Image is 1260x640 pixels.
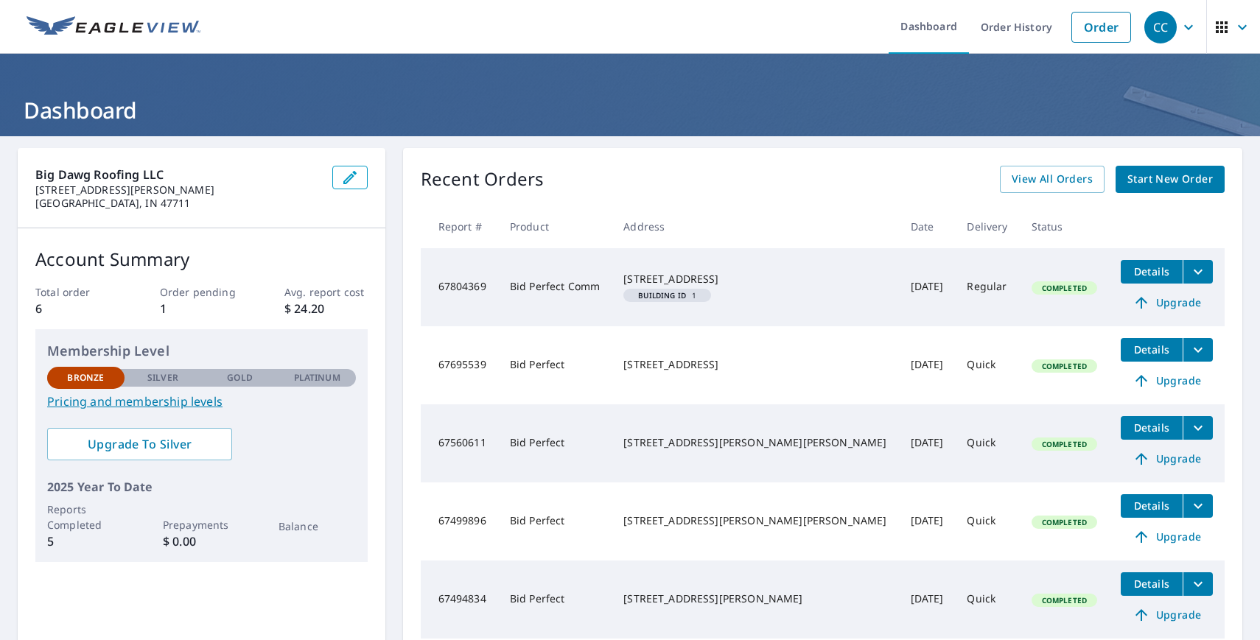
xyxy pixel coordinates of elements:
[227,371,252,384] p: Gold
[1130,264,1174,278] span: Details
[1020,205,1109,248] th: Status
[67,371,104,384] p: Bronze
[35,183,321,197] p: [STREET_ADDRESS][PERSON_NAME]
[1000,166,1105,193] a: View All Orders
[47,502,125,532] p: Reports Completed
[1033,439,1096,449] span: Completed
[899,560,956,639] td: [DATE]
[160,284,243,300] p: Order pending
[1121,260,1183,284] button: detailsBtn-67804369
[35,166,321,183] p: Big Dawg Roofing LLC
[163,517,240,532] p: Prepayments
[421,205,498,248] th: Report #
[1130,450,1204,468] span: Upgrade
[1130,528,1204,546] span: Upgrade
[421,560,498,639] td: 67494834
[47,478,356,496] p: 2025 Year To Date
[1183,338,1213,362] button: filesDropdownBtn-67695539
[498,404,612,482] td: Bid Perfect
[35,246,368,272] p: Account Summary
[498,482,612,560] td: Bid Perfect
[147,371,178,384] p: Silver
[629,292,705,299] span: 1
[160,300,243,317] p: 1
[498,326,612,404] td: Bid Perfect
[899,205,956,248] th: Date
[421,166,545,193] p: Recent Orders
[1121,572,1183,596] button: detailsBtn-67494834
[955,404,1019,482] td: Quick
[1121,494,1183,518] button: detailsBtn-67499896
[18,95,1242,125] h1: Dashboard
[623,435,886,450] div: [STREET_ADDRESS][PERSON_NAME][PERSON_NAME]
[27,16,200,38] img: EV Logo
[623,591,886,606] div: [STREET_ADDRESS][PERSON_NAME]
[47,428,232,460] a: Upgrade To Silver
[899,248,956,326] td: [DATE]
[1183,260,1213,284] button: filesDropdownBtn-67804369
[1121,525,1213,549] a: Upgrade
[1144,11,1177,43] div: CC
[1033,283,1096,293] span: Completed
[1130,577,1174,591] span: Details
[421,482,498,560] td: 67499896
[498,248,612,326] td: Bid Perfect Comm
[955,205,1019,248] th: Delivery
[1130,342,1174,356] span: Details
[421,248,498,326] td: 67804369
[163,532,240,550] p: $ 0.00
[1033,361,1096,371] span: Completed
[1121,447,1213,471] a: Upgrade
[955,482,1019,560] td: Quick
[421,326,498,404] td: 67695539
[899,482,956,560] td: [DATE]
[1012,170,1093,189] span: View All Orders
[1121,338,1183,362] button: detailsBtn-67695539
[35,197,321,210] p: [GEOGRAPHIC_DATA], IN 47711
[1121,603,1213,627] a: Upgrade
[47,393,356,410] a: Pricing and membership levels
[1033,517,1096,527] span: Completed
[623,513,886,528] div: [STREET_ADDRESS][PERSON_NAME][PERSON_NAME]
[284,300,368,317] p: $ 24.20
[421,404,498,482] td: 67560611
[955,248,1019,326] td: Regular
[498,560,612,639] td: Bid Perfect
[1071,12,1131,43] a: Order
[1130,372,1204,390] span: Upgrade
[899,404,956,482] td: [DATE]
[35,300,119,317] p: 6
[47,532,125,550] p: 5
[1183,572,1213,596] button: filesDropdownBtn-67494834
[1121,291,1213,314] a: Upgrade
[623,357,886,372] div: [STREET_ADDRESS]
[1033,595,1096,605] span: Completed
[284,284,368,300] p: Avg. report cost
[1130,421,1174,435] span: Details
[1121,416,1183,440] button: detailsBtn-67560611
[1121,369,1213,393] a: Upgrade
[1183,494,1213,518] button: filesDropdownBtn-67499896
[612,205,898,248] th: Address
[955,560,1019,639] td: Quick
[1130,606,1204,624] span: Upgrade
[955,326,1019,404] td: Quick
[35,284,119,300] p: Total order
[1183,416,1213,440] button: filesDropdownBtn-67560611
[294,371,340,384] p: Platinum
[623,272,886,286] div: [STREET_ADDRESS]
[498,205,612,248] th: Product
[59,436,220,452] span: Upgrade To Silver
[1127,170,1213,189] span: Start New Order
[279,518,356,534] p: Balance
[638,292,686,299] em: Building ID
[899,326,956,404] td: [DATE]
[47,341,356,361] p: Membership Level
[1116,166,1225,193] a: Start New Order
[1130,499,1174,513] span: Details
[1130,294,1204,312] span: Upgrade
